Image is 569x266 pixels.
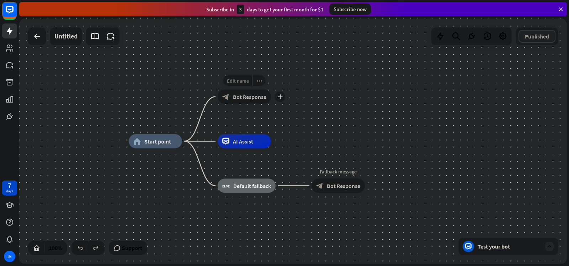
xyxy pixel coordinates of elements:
[256,78,262,83] i: more_horiz
[47,242,64,254] div: 100%
[227,78,249,84] span: Edit name
[327,182,360,189] span: Bot Response
[233,182,271,189] span: Default fallback
[478,243,542,250] div: Test your bot
[144,138,171,145] span: Start point
[133,138,141,145] i: home_2
[206,5,324,14] div: Subscribe in days to get your first month for $1
[277,94,283,99] i: plus
[4,251,15,262] div: IM
[6,189,13,194] div: days
[519,30,555,43] button: Published
[329,4,371,15] div: Subscribe now
[54,27,78,45] div: Untitled
[122,242,142,254] span: Support
[237,5,244,14] div: 3
[233,138,253,145] span: AI Assist
[316,182,323,189] i: block_bot_response
[222,93,229,100] i: block_bot_response
[306,168,370,175] div: Fallback message
[233,93,266,100] span: Bot Response
[222,182,230,189] i: block_fallback
[8,182,11,189] div: 7
[2,181,17,195] a: 7 days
